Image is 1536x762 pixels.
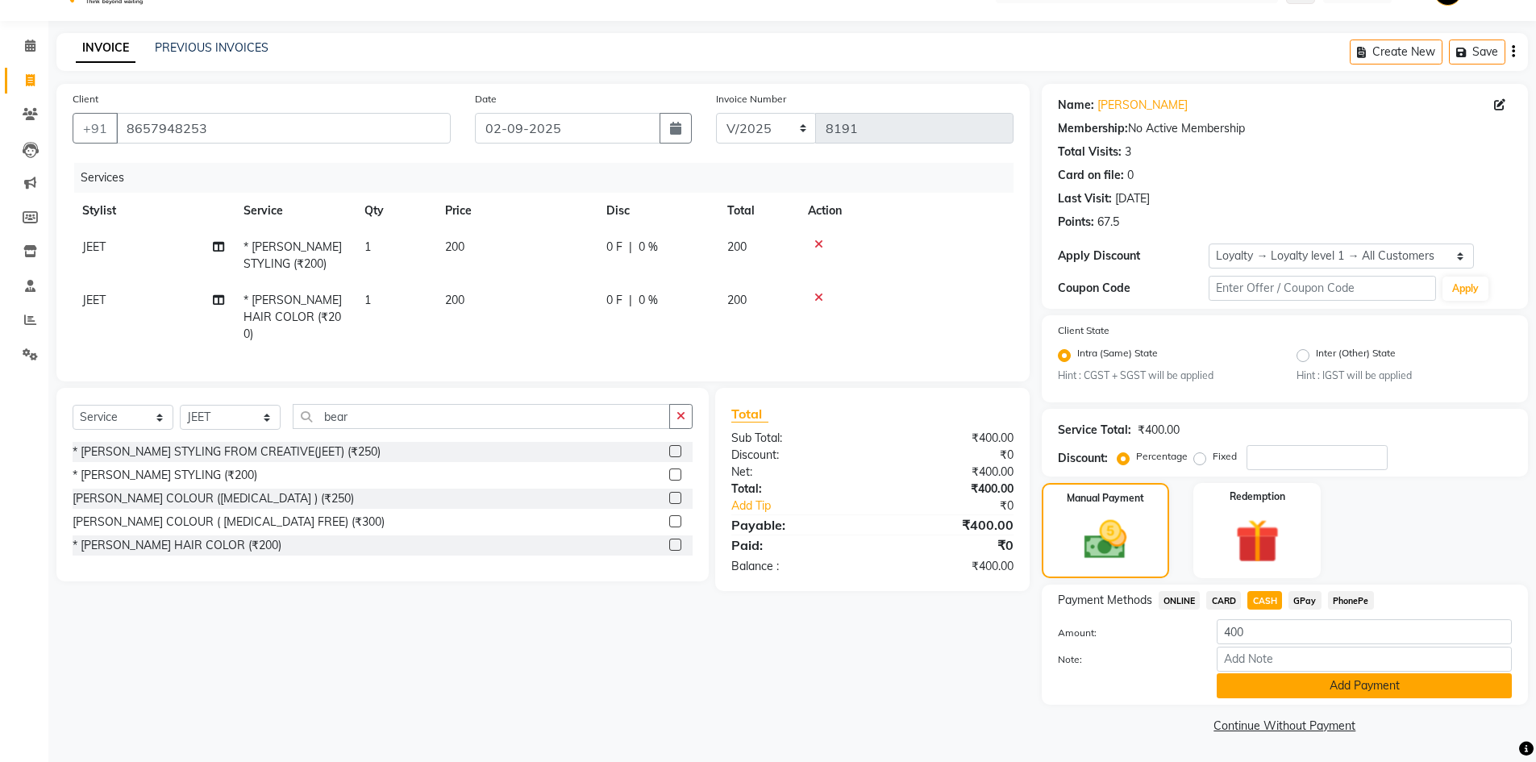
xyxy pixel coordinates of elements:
button: Apply [1442,277,1488,301]
label: Redemption [1230,489,1285,504]
input: Add Note [1217,647,1512,672]
label: Amount: [1046,626,1205,640]
label: Client State [1058,323,1109,338]
label: Manual Payment [1067,491,1144,506]
span: 0 % [639,239,658,256]
div: * [PERSON_NAME] STYLING (₹200) [73,467,257,484]
div: Last Visit: [1058,190,1112,207]
div: Net: [719,464,872,481]
button: Save [1449,40,1505,65]
button: +91 [73,113,118,144]
div: Membership: [1058,120,1128,137]
label: Note: [1046,652,1205,667]
div: Card on file: [1058,167,1124,184]
div: Total: [719,481,872,498]
div: ₹400.00 [1138,422,1180,439]
div: 3 [1125,144,1131,160]
div: Balance : [719,558,872,575]
span: | [629,292,632,309]
span: 0 % [639,292,658,309]
div: Sub Total: [719,430,872,447]
div: ₹0 [872,535,1026,555]
small: Hint : CGST + SGST will be applied [1058,369,1273,383]
a: Continue Without Payment [1045,718,1525,735]
span: 200 [445,293,464,307]
input: Enter Offer / Coupon Code [1209,276,1436,301]
label: Percentage [1136,449,1188,464]
div: Service Total: [1058,422,1131,439]
label: Invoice Number [716,92,786,106]
div: ₹400.00 [872,430,1026,447]
span: 200 [727,293,747,307]
div: Discount: [719,447,872,464]
span: 0 F [606,239,622,256]
span: JEET [82,239,106,254]
th: Qty [355,193,435,229]
th: Service [234,193,355,229]
div: ₹400.00 [872,464,1026,481]
small: Hint : IGST will be applied [1297,369,1512,383]
span: 200 [445,239,464,254]
th: Disc [597,193,718,229]
div: Apply Discount [1058,248,1209,264]
button: Add Payment [1217,673,1512,698]
th: Stylist [73,193,234,229]
div: Paid: [719,535,872,555]
a: Add Tip [719,498,897,514]
div: [DATE] [1115,190,1150,207]
label: Date [475,92,497,106]
span: GPay [1288,591,1322,610]
div: No Active Membership [1058,120,1512,137]
span: | [629,239,632,256]
input: Search or Scan [293,404,670,429]
a: [PERSON_NAME] [1097,97,1188,114]
span: CASH [1247,591,1282,610]
div: * [PERSON_NAME] STYLING FROM CREATIVE(JEET) (₹250) [73,443,381,460]
span: JEET [82,293,106,307]
div: ₹400.00 [872,558,1026,575]
div: Points: [1058,214,1094,231]
div: ₹400.00 [872,481,1026,498]
div: [PERSON_NAME] COLOUR ( [MEDICAL_DATA] FREE) (₹300) [73,514,385,531]
div: ₹0 [872,447,1026,464]
div: Discount: [1058,450,1108,467]
div: Coupon Code [1058,280,1209,297]
img: _cash.svg [1071,515,1140,564]
span: 0 F [606,292,622,309]
div: * [PERSON_NAME] HAIR COLOR (₹200) [73,537,281,554]
label: Fixed [1213,449,1237,464]
div: 0 [1127,167,1134,184]
div: Services [74,163,1026,193]
a: INVOICE [76,34,135,63]
div: ₹0 [898,498,1026,514]
span: ONLINE [1159,591,1201,610]
th: Total [718,193,798,229]
label: Intra (Same) State [1077,346,1158,365]
span: 1 [364,239,371,254]
div: 67.5 [1097,214,1119,231]
span: * [PERSON_NAME] STYLING (₹200) [244,239,342,271]
input: Amount [1217,619,1512,644]
span: CARD [1206,591,1241,610]
label: Inter (Other) State [1316,346,1396,365]
input: Search by Name/Mobile/Email/Code [116,113,451,144]
div: Payable: [719,515,872,535]
span: PhonePe [1328,591,1374,610]
th: Price [435,193,597,229]
div: [PERSON_NAME] COLOUR ([MEDICAL_DATA] ) (₹250) [73,490,354,507]
button: Create New [1350,40,1442,65]
span: 200 [727,239,747,254]
span: Payment Methods [1058,592,1152,609]
img: _gift.svg [1222,514,1293,568]
div: Total Visits: [1058,144,1122,160]
th: Action [798,193,1014,229]
div: Name: [1058,97,1094,114]
span: * [PERSON_NAME] HAIR COLOR (₹200) [244,293,342,341]
span: 1 [364,293,371,307]
a: PREVIOUS INVOICES [155,40,268,55]
span: Total [731,406,768,423]
label: Client [73,92,98,106]
div: ₹400.00 [872,515,1026,535]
